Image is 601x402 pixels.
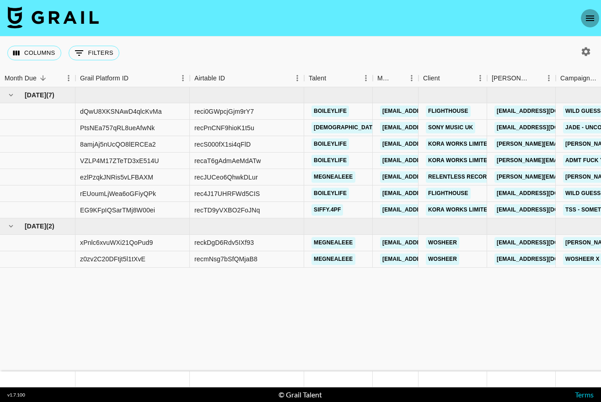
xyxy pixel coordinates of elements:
[359,71,373,85] button: Menu
[311,155,349,166] a: boileylife
[309,69,326,87] div: Talent
[380,138,483,150] a: [EMAIL_ADDRESS][DOMAIN_NAME]
[80,254,145,264] div: z0zv2C20DFtjt5l1tXvE
[80,189,156,198] div: rEUoumLjWea6oGFiyQPk
[80,123,155,132] div: PtsNEa757qRL8ueAfwNk
[311,204,343,216] a: siffy.4pf
[37,72,49,85] button: Sort
[377,69,392,87] div: Manager
[440,72,453,85] button: Sort
[405,71,419,85] button: Menu
[380,237,483,249] a: [EMAIL_ADDRESS][DOMAIN_NAME]
[80,238,153,247] div: xPnlc6xvuWXi21QoPud9
[311,188,349,199] a: boileylife
[494,237,597,249] a: [EMAIL_ADDRESS][DOMAIN_NAME]
[380,204,483,216] a: [EMAIL_ADDRESS][DOMAIN_NAME]
[311,237,355,249] a: megnealeee
[5,69,37,87] div: Month Due
[426,155,494,166] a: KORA WORKS LIMITED
[190,69,304,87] div: Airtable ID
[560,69,598,87] div: Campaign (Type)
[194,189,260,198] div: rec4J17UHRFWd5CIS
[311,106,349,117] a: boileylife
[426,138,494,150] a: KORA WORKS LIMITED
[426,237,459,249] a: Wosheer
[426,106,471,117] a: Flighthouse
[304,69,373,87] div: Talent
[194,254,258,264] div: recmNsg7bSfQMjaB8
[423,69,440,87] div: Client
[25,222,46,231] span: [DATE]
[46,90,54,100] span: ( 7 )
[46,222,54,231] span: ( 2 )
[426,254,459,265] a: Wosheer
[311,254,355,265] a: megnealeee
[380,155,483,166] a: [EMAIL_ADDRESS][DOMAIN_NAME]
[80,156,159,165] div: VZLP4M17ZTeTD3xE514U
[426,122,475,133] a: Sony Music UK
[80,140,156,149] div: 8amjAj5nUcQO8lERCEa2
[176,71,190,85] button: Menu
[80,206,155,215] div: EG9KFpIQSarTMj8W00ei
[80,173,153,182] div: ezlPzqkJNRis5vLFBAXM
[492,69,529,87] div: [PERSON_NAME]
[380,188,483,199] a: [EMAIL_ADDRESS][DOMAIN_NAME]
[392,72,405,85] button: Sort
[62,71,75,85] button: Menu
[194,107,254,116] div: reci0GWpcjGjm9rY7
[80,69,129,87] div: Grail Platform ID
[7,46,61,60] button: Select columns
[194,69,225,87] div: Airtable ID
[194,173,258,182] div: recJUCeo6QhwkDLur
[311,171,355,183] a: megnealeee
[194,156,261,165] div: recaT6gAdmAeMdATw
[5,89,17,101] button: hide children
[494,188,597,199] a: [EMAIL_ADDRESS][DOMAIN_NAME]
[494,122,597,133] a: [EMAIL_ADDRESS][DOMAIN_NAME]
[311,122,380,133] a: [DEMOGRAPHIC_DATA]
[290,71,304,85] button: Menu
[194,206,260,215] div: recTD9yVXBO2FoJNq
[380,106,483,117] a: [EMAIL_ADDRESS][DOMAIN_NAME]
[487,69,556,87] div: Booker
[7,392,25,398] div: v 1.7.100
[542,71,556,85] button: Menu
[129,72,141,85] button: Sort
[494,254,597,265] a: [EMAIL_ADDRESS][DOMAIN_NAME]
[426,188,471,199] a: Flighthouse
[494,106,597,117] a: [EMAIL_ADDRESS][DOMAIN_NAME]
[326,72,339,85] button: Sort
[419,69,487,87] div: Client
[426,204,494,216] a: KORA WORKS LIMITED
[25,90,46,100] span: [DATE]
[426,171,497,183] a: Relentless Records
[494,204,597,216] a: [EMAIL_ADDRESS][DOMAIN_NAME]
[575,390,594,399] a: Terms
[380,122,483,133] a: [EMAIL_ADDRESS][DOMAIN_NAME]
[225,72,238,85] button: Sort
[311,138,349,150] a: boileylife
[529,72,542,85] button: Sort
[380,171,483,183] a: [EMAIL_ADDRESS][DOMAIN_NAME]
[194,238,254,247] div: reckDgD6Rdv5IXf93
[5,220,17,233] button: hide children
[75,69,190,87] div: Grail Platform ID
[194,140,251,149] div: recS000fX1si4qFlD
[279,390,322,399] div: © Grail Talent
[380,254,483,265] a: [EMAIL_ADDRESS][DOMAIN_NAME]
[69,46,119,60] button: Show filters
[581,9,599,27] button: open drawer
[473,71,487,85] button: Menu
[373,69,419,87] div: Manager
[194,123,254,132] div: recPnCNF9hioK1t5u
[80,107,162,116] div: dQwU8XKSNAwD4qlcKvMa
[7,6,99,28] img: Grail Talent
